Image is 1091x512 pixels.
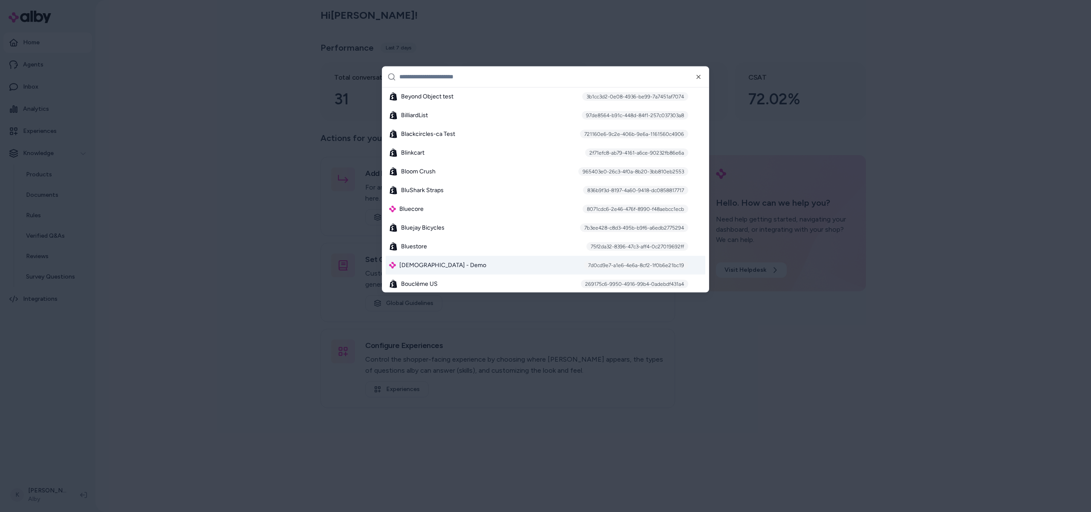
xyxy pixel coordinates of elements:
span: [DEMOGRAPHIC_DATA] - Demo [399,261,486,269]
span: Beyond Object test [401,92,453,101]
span: BilliardList [401,111,428,119]
span: Bluecore [399,204,424,213]
div: 965403e0-26c3-4f0a-8b20-3bb810eb2553 [578,167,688,175]
div: 836b9f3d-8197-4a60-9418-dc0858817717 [583,186,688,194]
span: Blinkcart [401,148,424,157]
div: 3b1cc3d2-0e08-4936-be99-7a7451af7074 [582,92,688,101]
img: alby Logo [389,205,396,212]
div: 8071cdc6-2e46-476f-8990-f48aebcc1ecb [583,204,688,213]
span: Bluejay Bicycles [401,223,444,232]
span: Bouclème US [401,279,438,288]
div: 75f2da32-8396-47c3-aff4-0c27019692ff [586,242,688,250]
span: Bluestore [401,242,427,250]
div: 7b3ee428-c8d3-495b-b9f6-a6edb2775294 [580,223,688,232]
div: 7d0cd9e7-a1e6-4e6a-8cf2-1f0b6e21bc19 [584,261,688,269]
div: 2f71efc8-ab79-4161-a6ce-90232fb86e6a [585,148,688,157]
img: alby Logo [389,262,396,268]
div: 721160e6-9c2e-406b-9e6a-1161560c4906 [580,129,688,138]
div: 269175c6-9950-4916-99b4-0adebdf431a4 [581,279,688,288]
div: 97de8564-b91c-448d-84f1-257c037303a8 [582,111,688,119]
span: Blackcircles-ca Test [401,129,455,138]
span: Bloom Crush [401,167,436,175]
span: BluShark Straps [401,186,444,194]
